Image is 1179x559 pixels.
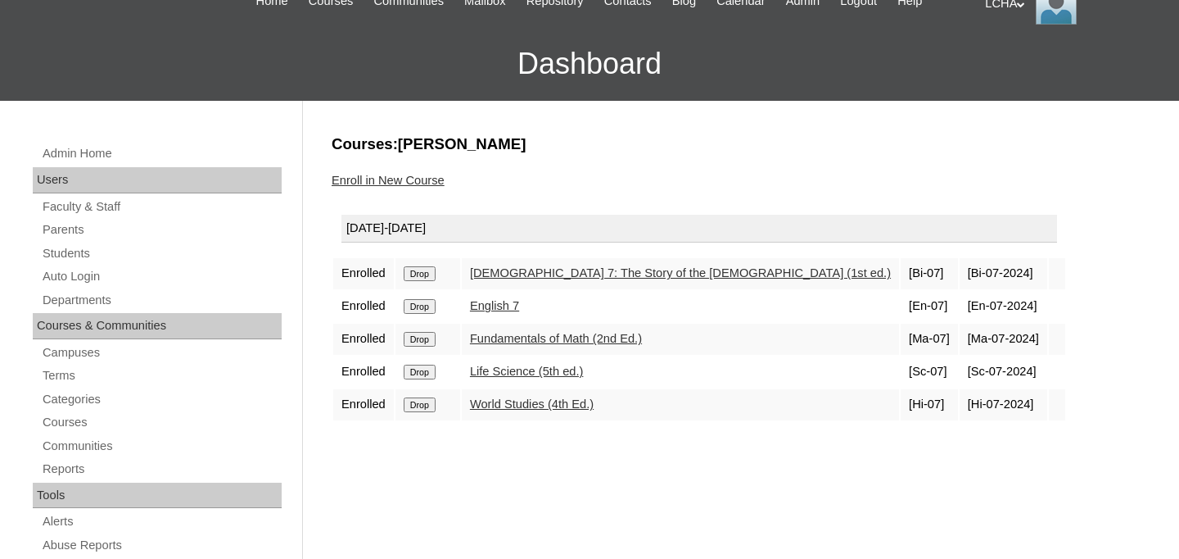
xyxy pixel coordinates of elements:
[41,535,282,556] a: Abuse Reports
[41,343,282,363] a: Campuses
[404,266,436,281] input: Drop
[404,299,436,314] input: Drop
[901,324,958,355] td: [Ma-07]
[333,324,394,355] td: Enrolled
[470,266,891,279] a: [DEMOGRAPHIC_DATA] 7: The Story of the [DEMOGRAPHIC_DATA] (1st ed.)
[41,243,282,264] a: Students
[41,143,282,164] a: Admin Home
[33,483,282,509] div: Tools
[901,389,958,420] td: [Hi-07]
[404,398,436,412] input: Drop
[470,299,519,312] a: English 7
[960,291,1047,322] td: [En-07-2024]
[333,258,394,289] td: Enrolled
[41,366,282,386] a: Terms
[41,511,282,532] a: Alerts
[901,357,958,388] td: [Sc-07]
[960,389,1047,420] td: [Hi-07-2024]
[404,365,436,379] input: Drop
[333,389,394,420] td: Enrolled
[960,324,1047,355] td: [Ma-07-2024]
[470,332,642,345] a: Fundamentals of Math (2nd Ed.)
[960,258,1047,289] td: [Bi-07-2024]
[41,436,282,457] a: Communities
[41,412,282,433] a: Courses
[960,357,1047,388] td: [Sc-07-2024]
[41,389,282,410] a: Categories
[41,220,282,240] a: Parents
[41,266,282,287] a: Auto Login
[33,313,282,339] div: Courses & Communities
[332,134,1142,155] h3: Courses:[PERSON_NAME]
[333,357,394,388] td: Enrolled
[41,459,282,479] a: Reports
[332,174,445,187] a: Enroll in New Course
[470,365,584,378] a: Life Science (5th ed.)
[404,332,436,347] input: Drop
[41,197,282,217] a: Faculty & Staff
[41,290,282,311] a: Departments
[341,215,1057,243] div: [DATE]-[DATE]
[901,291,958,322] td: [En-07]
[333,291,394,322] td: Enrolled
[8,27,1171,101] h3: Dashboard
[33,167,282,193] div: Users
[470,398,594,411] a: World Studies (4th Ed.)
[901,258,958,289] td: [Bi-07]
